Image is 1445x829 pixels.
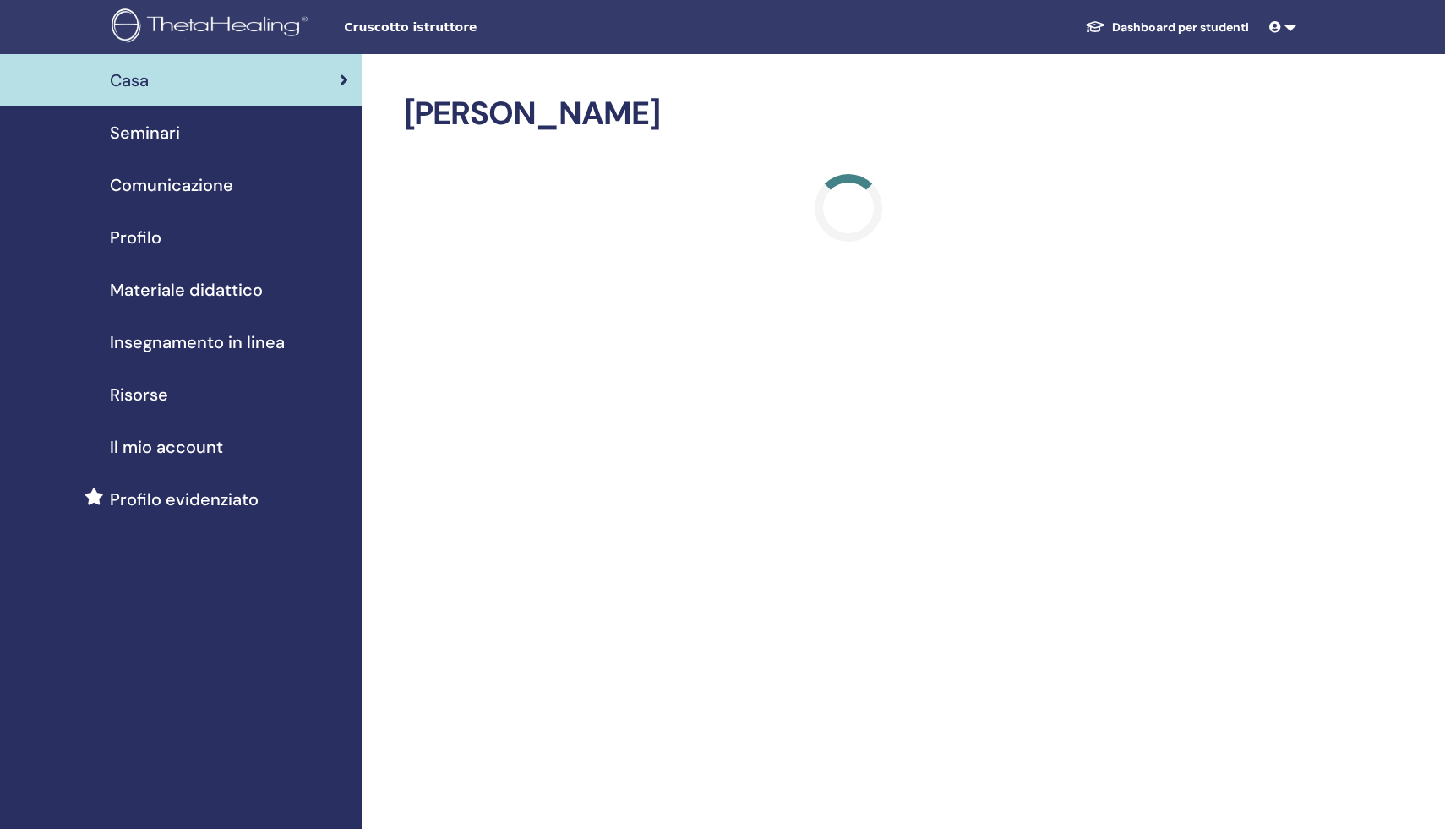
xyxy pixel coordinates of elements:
span: Materiale didattico [110,277,263,303]
img: graduation-cap-white.svg [1085,19,1105,34]
span: Risorse [110,382,168,407]
h2: [PERSON_NAME] [404,95,1294,134]
a: Dashboard per studenti [1071,12,1262,43]
span: Insegnamento in linea [110,330,285,355]
span: Il mio account [110,434,223,460]
span: Casa [110,68,149,93]
span: Profilo [110,225,161,250]
span: Seminari [110,120,180,145]
img: logo.png [112,8,314,46]
span: Comunicazione [110,172,233,198]
span: Profilo evidenziato [110,487,259,512]
span: Cruscotto istruttore [344,19,597,36]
